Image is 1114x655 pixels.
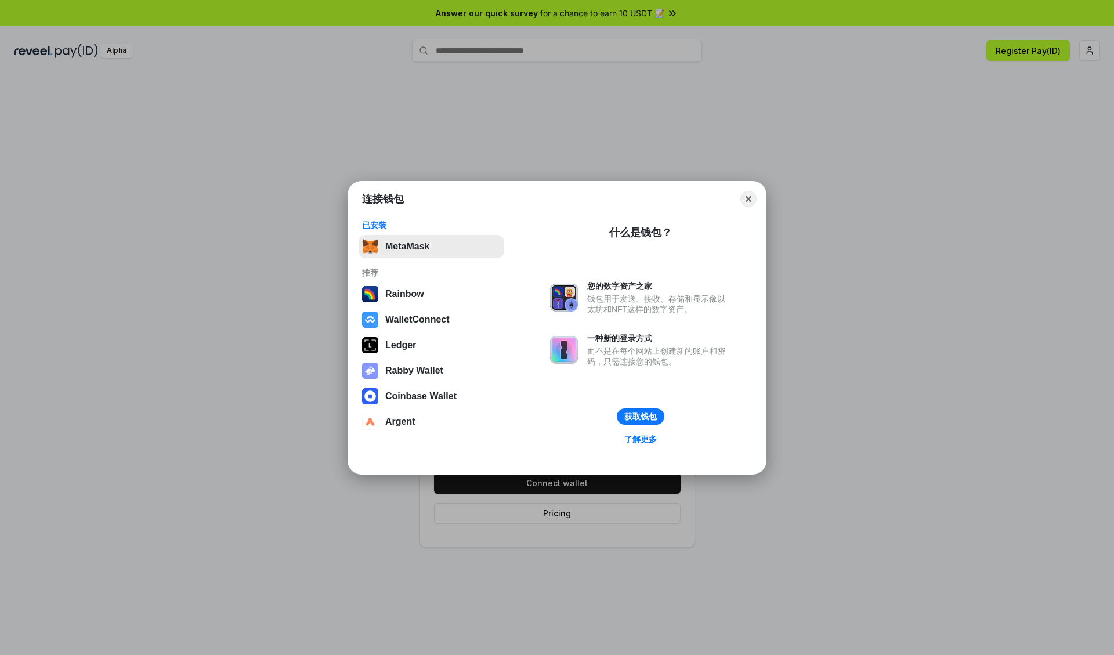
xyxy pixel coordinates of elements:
[385,391,457,401] div: Coinbase Wallet
[624,434,657,444] div: 了解更多
[550,284,578,312] img: svg+xml,%3Csvg%20xmlns%3D%22http%3A%2F%2Fwww.w3.org%2F2000%2Fsvg%22%20fill%3D%22none%22%20viewBox...
[385,417,415,427] div: Argent
[362,363,378,379] img: svg+xml,%3Csvg%20xmlns%3D%22http%3A%2F%2Fwww.w3.org%2F2000%2Fsvg%22%20fill%3D%22none%22%20viewBox...
[550,336,578,364] img: svg+xml,%3Csvg%20xmlns%3D%22http%3A%2F%2Fwww.w3.org%2F2000%2Fsvg%22%20fill%3D%22none%22%20viewBox...
[587,346,731,367] div: 而不是在每个网站上创建新的账户和密码，只需连接您的钱包。
[362,388,378,404] img: svg+xml,%3Csvg%20width%3D%2228%22%20height%3D%2228%22%20viewBox%3D%220%200%2028%2028%22%20fill%3D...
[587,333,731,343] div: 一种新的登录方式
[617,432,664,447] a: 了解更多
[587,281,731,291] div: 您的数字资产之家
[362,312,378,328] img: svg+xml,%3Csvg%20width%3D%2228%22%20height%3D%2228%22%20viewBox%3D%220%200%2028%2028%22%20fill%3D...
[362,192,404,206] h1: 连接钱包
[362,414,378,430] img: svg+xml,%3Csvg%20width%3D%2228%22%20height%3D%2228%22%20viewBox%3D%220%200%2028%2028%22%20fill%3D...
[617,408,664,425] button: 获取钱包
[359,385,504,408] button: Coinbase Wallet
[740,191,757,207] button: Close
[359,359,504,382] button: Rabby Wallet
[587,294,731,314] div: 钱包用于发送、接收、存储和显示像以太坊和NFT这样的数字资产。
[359,235,504,258] button: MetaMask
[385,241,429,252] div: MetaMask
[362,220,501,230] div: 已安装
[362,337,378,353] img: svg+xml,%3Csvg%20xmlns%3D%22http%3A%2F%2Fwww.w3.org%2F2000%2Fsvg%22%20width%3D%2228%22%20height%3...
[385,314,450,325] div: WalletConnect
[385,289,424,299] div: Rainbow
[359,283,504,306] button: Rainbow
[362,286,378,302] img: svg+xml,%3Csvg%20width%3D%22120%22%20height%3D%22120%22%20viewBox%3D%220%200%20120%20120%22%20fil...
[359,308,504,331] button: WalletConnect
[362,238,378,255] img: svg+xml,%3Csvg%20fill%3D%22none%22%20height%3D%2233%22%20viewBox%3D%220%200%2035%2033%22%20width%...
[385,366,443,376] div: Rabby Wallet
[359,334,504,357] button: Ledger
[385,340,416,350] div: Ledger
[624,411,657,422] div: 获取钱包
[362,267,501,278] div: 推荐
[359,410,504,433] button: Argent
[609,226,672,240] div: 什么是钱包？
